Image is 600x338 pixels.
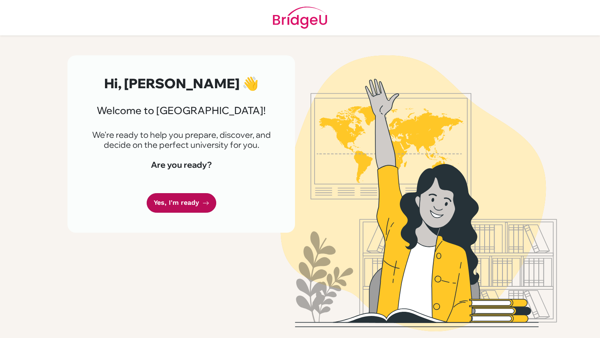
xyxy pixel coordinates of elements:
a: Yes, I'm ready [147,193,216,213]
h2: Hi, [PERSON_NAME] 👋 [87,75,275,91]
p: We're ready to help you prepare, discover, and decide on the perfect university for you. [87,130,275,150]
h4: Are you ready? [87,160,275,170]
h3: Welcome to [GEOGRAPHIC_DATA]! [87,104,275,117]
